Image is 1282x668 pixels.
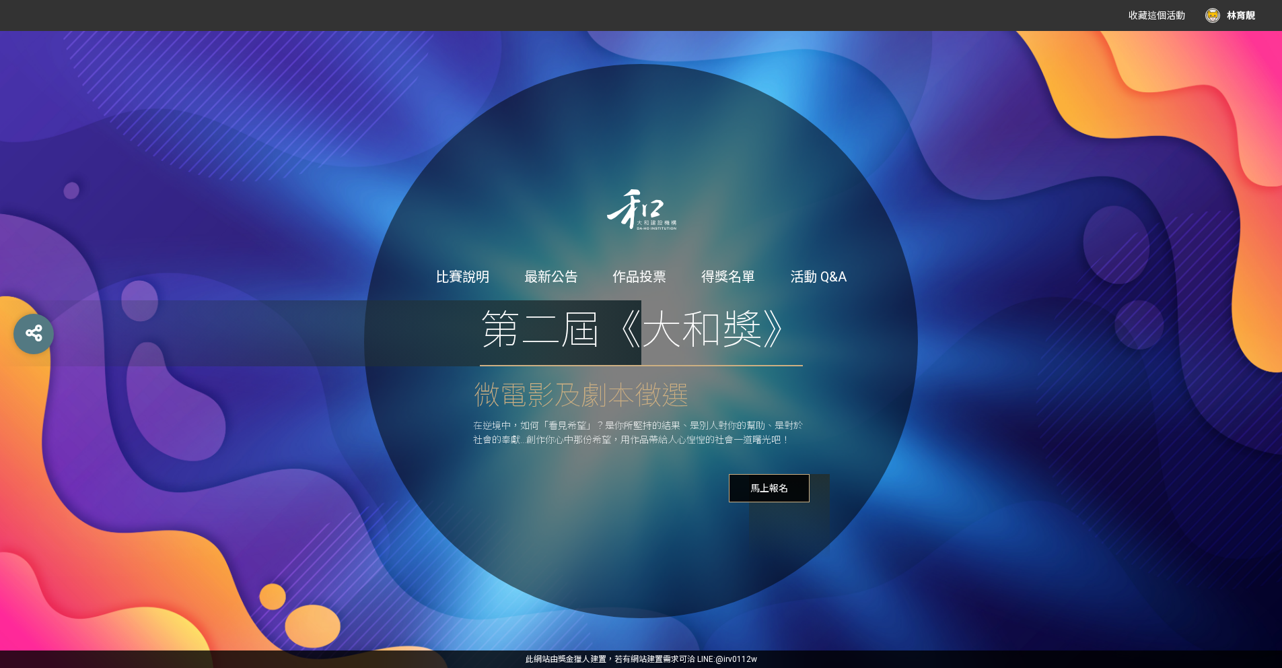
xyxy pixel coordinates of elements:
[526,655,757,664] span: 可洽 LINE:
[435,269,489,285] a: 比賽說明
[715,655,757,664] a: @irv0112w
[1129,10,1185,21] span: 收藏這個活動
[790,269,847,285] a: 活動 Q&A
[524,269,578,285] a: 最新公告
[612,269,666,285] a: 作品投票
[473,420,803,445] span: 在逆境中，如何「看見希望」？是你所堅持的結果、是別人對你的幫助、是對於社會的奉獻...創作你心中那份希望，用作品帶給人心惶惶的社會一道曙光吧！
[526,655,679,664] a: 此網站由獎金獵人建置，若有網站建置需求
[701,269,755,285] a: 得獎名單
[729,474,810,502] span: 馬上報名
[606,189,676,230] img: f26e2b13-4a7c-5f06-886c-2b675691fd05.png
[480,300,803,366] span: 第二屆《大和獎》
[473,380,688,411] span: 微電影及劇本徵選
